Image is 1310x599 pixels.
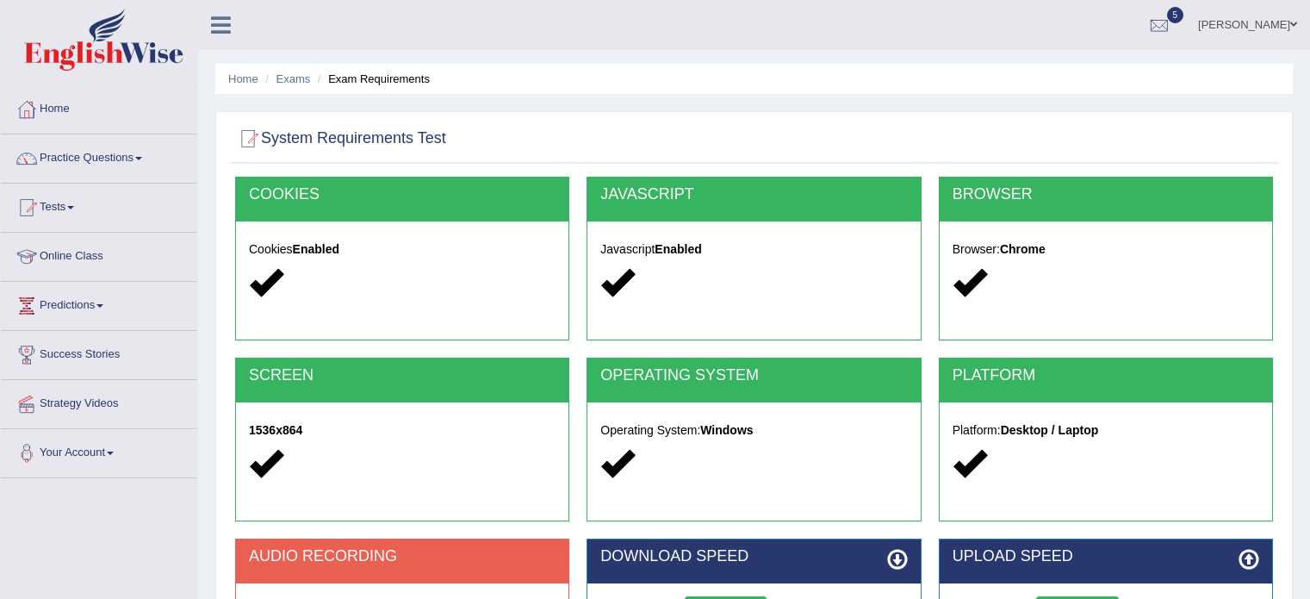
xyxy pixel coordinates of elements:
[1,184,197,227] a: Tests
[1001,423,1099,437] strong: Desktop / Laptop
[953,548,1259,565] h2: UPLOAD SPEED
[600,548,907,565] h2: DOWNLOAD SPEED
[953,186,1259,203] h2: BROWSER
[600,186,907,203] h2: JAVASCRIPT
[1,282,197,325] a: Predictions
[953,243,1259,256] h5: Browser:
[953,424,1259,437] h5: Platform:
[655,242,701,256] strong: Enabled
[600,367,907,384] h2: OPERATING SYSTEM
[249,367,556,384] h2: SCREEN
[1,331,197,374] a: Success Stories
[249,548,556,565] h2: AUDIO RECORDING
[314,71,430,87] li: Exam Requirements
[700,423,753,437] strong: Windows
[600,424,907,437] h5: Operating System:
[1167,7,1184,23] span: 5
[1,134,197,178] a: Practice Questions
[953,367,1259,384] h2: PLATFORM
[600,243,907,256] h5: Javascript
[276,72,311,85] a: Exams
[249,423,302,437] strong: 1536x864
[235,126,446,152] h2: System Requirements Test
[1,85,197,128] a: Home
[249,186,556,203] h2: COOKIES
[1,233,197,276] a: Online Class
[1,429,197,472] a: Your Account
[249,243,556,256] h5: Cookies
[228,72,258,85] a: Home
[293,242,339,256] strong: Enabled
[1,380,197,423] a: Strategy Videos
[1000,242,1046,256] strong: Chrome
